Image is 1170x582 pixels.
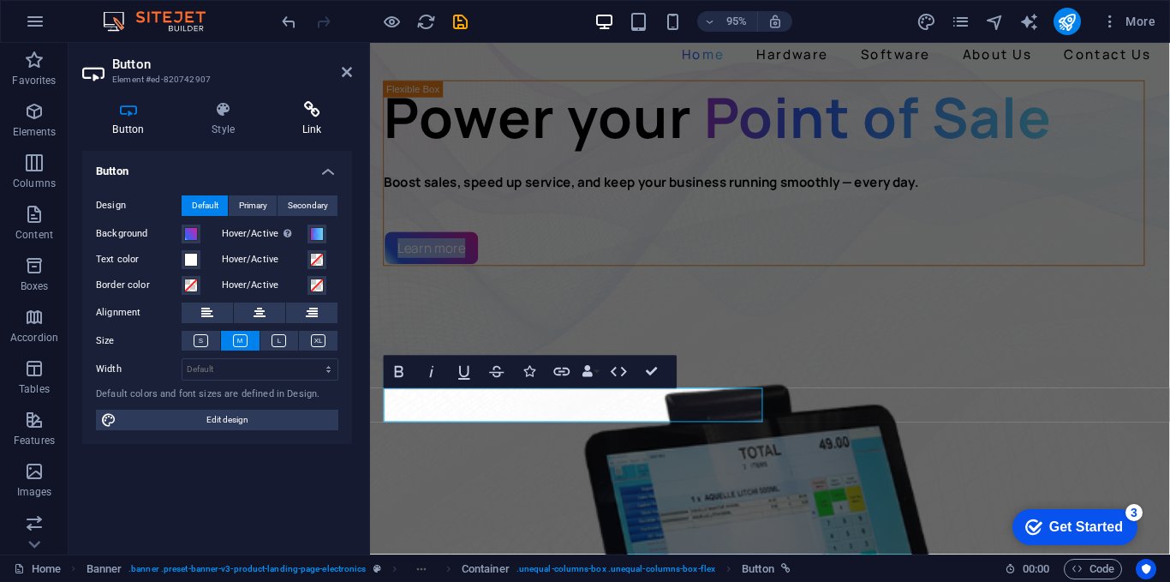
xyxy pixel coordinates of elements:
[985,12,1005,32] i: Navigator
[916,11,937,32] button: design
[15,198,115,234] a: Learn more
[1035,562,1037,575] span: :
[951,12,970,32] i: Pages (Ctrl+Alt+S)
[96,387,338,402] div: Default colors and font sizes are defined in Design.
[17,485,52,499] p: Images
[122,410,333,430] span: Edit design
[742,559,774,579] span: Click to select. Double-click to edit
[1072,559,1114,579] span: Code
[951,11,971,32] button: pages
[278,195,337,216] button: Secondary
[1057,12,1077,32] i: Publish
[288,195,328,216] span: Secondary
[128,559,366,579] span: . banner .preset-banner-v3-product-landing-page-electronics
[416,12,436,32] i: Reload page
[1101,13,1155,30] span: More
[87,559,122,579] span: Click to select. Double-click to edit
[1005,559,1050,579] h6: Session time
[96,249,182,270] label: Text color
[415,11,436,32] button: reload
[127,3,144,21] div: 3
[916,12,936,32] i: Design (Ctrl+Alt+Y)
[985,11,1006,32] button: navigator
[384,356,415,388] button: Bold (Ctrl+B)
[98,11,227,32] img: Editor Logo
[96,275,182,296] label: Border color
[222,224,307,244] label: Hover/Active
[192,195,218,216] span: Default
[14,559,61,579] a: Click to cancel selection. Double-click to open Pages
[82,151,352,182] h4: Button
[112,72,318,87] h3: Element #ed-820742907
[14,9,139,45] div: Get Started 3 items remaining, 40% complete
[1064,559,1122,579] button: Code
[1019,11,1040,32] button: text_generator
[222,275,307,296] label: Hover/Active
[82,101,182,137] h4: Button
[1095,8,1162,35] button: More
[514,356,545,388] button: Icons
[96,410,338,430] button: Edit design
[278,11,299,32] button: undo
[416,356,447,388] button: Italic (Ctrl+I)
[1054,8,1081,35] button: publish
[451,12,470,32] i: Save (Ctrl+S)
[239,195,267,216] span: Primary
[21,279,49,293] p: Boxes
[279,12,299,32] i: Undo: Delete elements (Ctrl+Z)
[13,177,56,190] p: Columns
[579,356,602,388] button: Data Bindings
[516,559,715,579] span: . unequal-columns-box .unequal-columns-box-flex
[781,564,791,573] i: This element is linked
[19,382,50,396] p: Tables
[229,195,277,216] button: Primary
[450,11,470,32] button: save
[636,356,667,388] button: Confirm (Ctrl+⏎)
[182,195,228,216] button: Default
[449,356,480,388] button: Underline (Ctrl+U)
[96,364,182,374] label: Width
[13,125,57,139] p: Elements
[15,228,53,242] p: Content
[222,249,307,270] label: Hover/Active
[697,11,758,32] button: 95%
[96,195,182,216] label: Design
[767,14,783,29] i: On resize automatically adjust zoom level to fit chosen device.
[1136,559,1156,579] button: Usercentrics
[723,11,750,32] h6: 95%
[96,224,182,244] label: Background
[462,559,510,579] span: Click to select. Double-click to edit
[272,101,352,137] h4: Link
[112,57,352,72] h2: Button
[12,74,56,87] p: Favorites
[87,559,791,579] nav: breadcrumb
[1023,559,1049,579] span: 00 00
[1019,12,1039,32] i: AI Writer
[51,19,124,34] div: Get Started
[10,331,58,345] p: Accordion
[381,11,402,32] button: Click here to leave preview mode and continue editing
[14,434,55,447] p: Features
[96,331,182,351] label: Size
[96,303,182,323] label: Alignment
[373,564,381,573] i: This element is a customizable preset
[546,356,577,388] button: Link
[481,356,512,388] button: Strikethrough
[182,101,272,137] h4: Style
[604,356,635,388] button: HTML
